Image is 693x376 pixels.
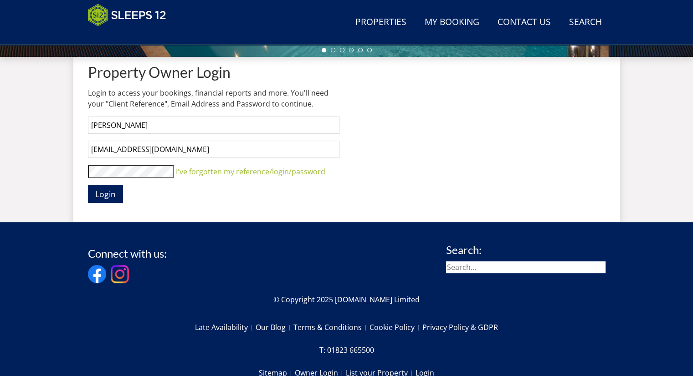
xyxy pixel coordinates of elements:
a: My Booking [421,12,483,33]
a: Properties [352,12,410,33]
h1: Property Owner Login [88,64,339,80]
img: Sleeps 12 [88,4,166,26]
input: Account Reference [88,117,339,134]
a: Terms & Conditions [293,320,370,335]
a: Our Blog [256,320,293,335]
input: Search... [446,261,606,273]
img: Instagram [111,265,129,283]
a: I've forgotten my reference/login/password [176,167,325,177]
span: Login [95,188,116,199]
a: Contact Us [494,12,554,33]
img: Facebook [88,265,106,283]
a: Cookie Policy [370,320,422,335]
iframe: Customer reviews powered by Trustpilot [83,32,179,40]
a: Search [565,12,606,33]
a: Privacy Policy & GDPR [422,320,498,335]
a: Late Availability [195,320,256,335]
p: © Copyright 2025 [DOMAIN_NAME] Limited [88,294,606,305]
p: Login to access your bookings, financial reports and more. You'll need your "Client Reference", E... [88,87,339,109]
a: T: 01823 665500 [319,342,374,358]
h3: Connect with us: [88,248,167,259]
button: Login [88,185,123,203]
input: Email [88,141,339,158]
h3: Search: [446,244,606,256]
